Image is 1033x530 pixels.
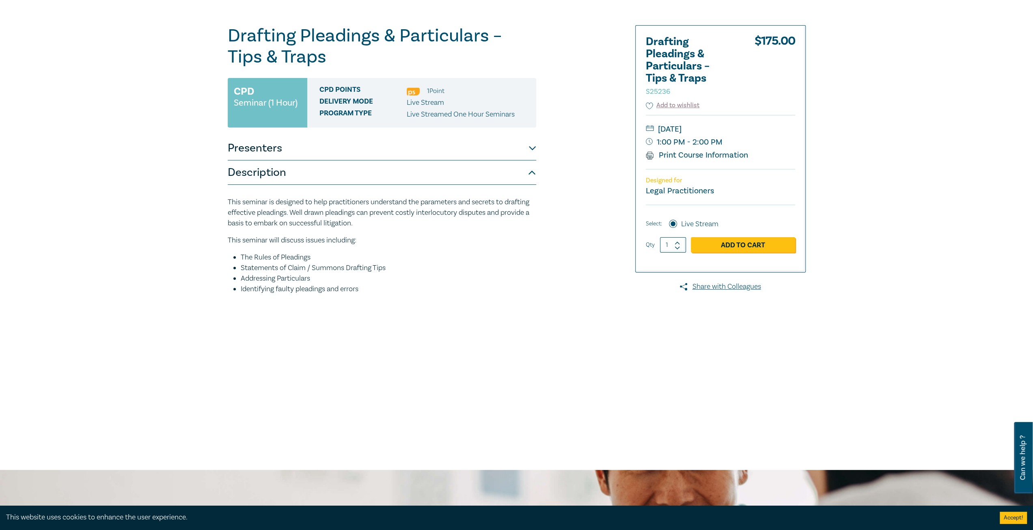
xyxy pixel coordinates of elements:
span: Live Stream [407,98,444,107]
span: CPD Points [319,86,407,96]
span: Program type [319,109,407,120]
button: Description [228,160,536,185]
h1: Drafting Pleadings & Particulars – Tips & Traps [228,25,536,67]
li: 1 Point [427,86,444,96]
a: Print Course Information [646,150,748,160]
button: Add to wishlist [646,101,700,110]
label: Live Stream [681,219,718,229]
small: S25236 [646,87,670,96]
li: Addressing Particulars [241,273,536,284]
li: The Rules of Pleadings [241,252,536,263]
span: Select: [646,219,662,228]
li: Identifying faulty pleadings and errors [241,284,536,294]
p: This seminar is designed to help practitioners understand the parameters and secrets to drafting ... [228,197,536,229]
span: Can we help ? [1019,427,1027,489]
input: 1 [660,237,686,253]
h3: CPD [234,84,254,99]
div: This website uses cookies to enhance the user experience. [6,512,988,523]
span: Delivery Mode [319,97,407,108]
small: 1:00 PM - 2:00 PM [646,136,795,149]
li: Statements of Claim / Summons Drafting Tips [241,263,536,273]
p: This seminar will discuss issues including: [228,235,536,246]
button: Presenters [228,136,536,160]
button: Accept cookies [1000,512,1027,524]
label: Qty [646,240,655,249]
a: Share with Colleagues [635,281,806,292]
small: Seminar (1 Hour) [234,99,298,107]
img: Professional Skills [407,88,420,95]
p: Live Streamed One Hour Seminars [407,109,515,120]
small: [DATE] [646,123,795,136]
p: Designed for [646,177,795,184]
h2: Drafting Pleadings & Particulars – Tips & Traps [646,36,735,97]
a: Add to Cart [691,237,795,253]
div: $ 175.00 [755,36,795,101]
small: Legal Practitioners [646,186,714,196]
